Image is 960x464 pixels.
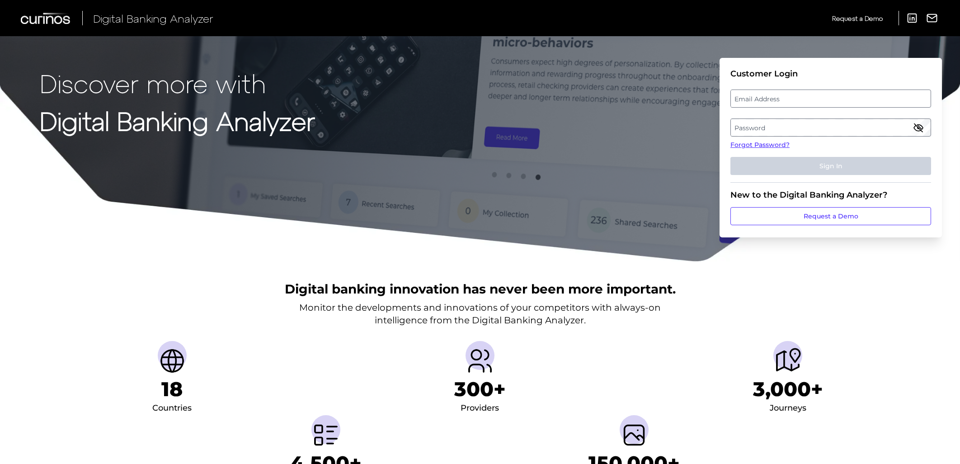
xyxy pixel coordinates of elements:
div: Providers [461,401,499,416]
p: Discover more with [40,69,315,97]
img: Metrics [311,421,340,450]
h1: 3,000+ [753,377,823,401]
a: Request a Demo [730,207,931,225]
h2: Digital banking innovation has never been more important. [285,280,676,298]
img: Journeys [773,346,802,375]
img: Countries [158,346,187,375]
p: Monitor the developments and innovations of your competitors with always-on intelligence from the... [299,301,661,327]
label: Email Address [731,90,930,107]
h1: 18 [161,377,183,401]
h1: 300+ [454,377,506,401]
button: Sign In [730,157,931,175]
img: Providers [466,346,494,375]
div: Journeys [770,401,806,416]
span: Digital Banking Analyzer [93,12,213,25]
strong: Digital Banking Analyzer [40,105,315,136]
img: Curinos [21,13,71,24]
label: Password [731,119,930,136]
a: Request a Demo [832,11,883,26]
span: Request a Demo [832,14,883,22]
div: Countries [152,401,192,416]
img: Screenshots [620,421,649,450]
div: New to the Digital Banking Analyzer? [730,190,931,200]
div: Customer Login [730,69,931,79]
a: Forgot Password? [730,140,931,150]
